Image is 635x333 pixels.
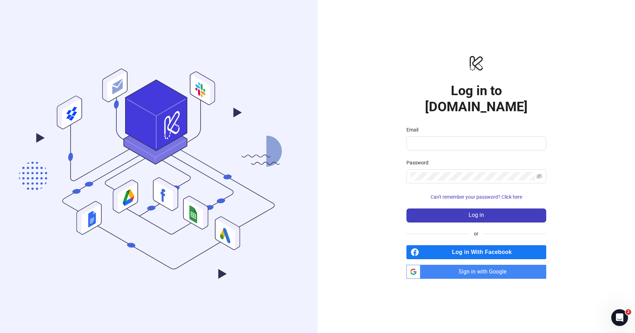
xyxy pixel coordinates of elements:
[468,230,484,238] span: or
[406,126,423,134] label: Email
[406,265,546,279] a: Sign in with Google
[406,208,546,222] button: Log in
[406,159,433,166] label: Password
[536,173,542,179] span: eye-invisible
[411,172,535,180] input: Password
[423,265,546,279] span: Sign in with Google
[431,194,522,200] span: Can't remember your password? Click here
[411,139,541,148] input: Email
[626,309,631,315] span: 2
[406,194,546,200] a: Can't remember your password? Click here
[469,212,484,218] span: Log in
[422,245,546,259] span: Log in With Facebook
[611,309,628,326] iframe: Intercom live chat
[406,83,546,115] h1: Log in to [DOMAIN_NAME]
[406,192,546,203] button: Can't remember your password? Click here
[406,245,546,259] a: Log in With Facebook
